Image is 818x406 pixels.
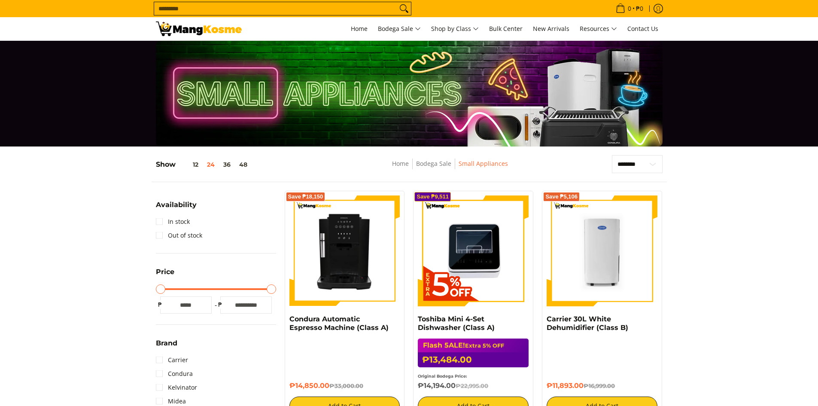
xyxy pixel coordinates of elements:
[623,17,663,40] a: Contact Us
[635,6,645,12] span: ₱0
[219,161,235,168] button: 36
[580,24,617,34] span: Resources
[289,315,389,332] a: Condura Automatic Espresso Machine (Class A)
[459,159,508,168] a: Small Appliances
[584,382,615,389] del: ₱16,999.00
[627,24,658,33] span: Contact Us
[156,160,252,169] h5: Show
[156,269,174,275] span: Price
[533,24,569,33] span: New Arrivals
[156,367,193,381] a: Condura
[529,17,574,40] a: New Arrivals
[329,382,363,389] del: ₱33,000.00
[156,340,177,353] summary: Open
[216,300,225,309] span: ₱
[485,17,527,40] a: Bulk Center
[156,269,174,282] summary: Open
[203,161,219,168] button: 24
[489,24,523,33] span: Bulk Center
[417,194,449,199] span: Save ₱9,511
[156,201,197,215] summary: Open
[176,161,203,168] button: 12
[250,17,663,40] nav: Main Menu
[418,382,529,390] h6: ₱14,194.00
[547,382,657,390] h6: ₱11,893.00
[351,24,368,33] span: Home
[156,300,164,309] span: ₱
[156,229,202,242] a: Out of stock
[418,315,495,332] a: Toshiba Mini 4-Set Dishwasher (Class A)
[545,194,578,199] span: Save ₱5,106
[329,159,571,178] nav: Breadcrumbs
[156,21,242,36] img: Small Appliances l Mang Kosme: Home Appliances Warehouse Sale
[427,17,483,40] a: Shop by Class
[418,195,529,306] img: Toshiba Mini 4-Set Dishwasher (Class A)
[378,24,421,34] span: Bodega Sale
[418,352,529,367] h6: ₱13,484.00
[547,195,657,306] img: Carrier 30L White Dehumidifier (Class B)
[289,195,400,306] img: Condura Automatic Espresso Machine (Class A)
[456,382,488,389] del: ₱22,995.00
[156,340,177,347] span: Brand
[288,194,323,199] span: Save ₱18,150
[416,159,451,168] a: Bodega Sale
[347,17,372,40] a: Home
[156,381,197,394] a: Kelvinator
[289,382,400,390] h6: ₱14,850.00
[418,374,467,379] small: Original Bodega Price:
[156,215,190,229] a: In stock
[626,6,633,12] span: 0
[397,2,411,15] button: Search
[235,161,252,168] button: 48
[392,159,409,168] a: Home
[613,4,646,13] span: •
[156,201,197,208] span: Availability
[547,315,628,332] a: Carrier 30L White Dehumidifier (Class B)
[156,353,188,367] a: Carrier
[374,17,425,40] a: Bodega Sale
[575,17,621,40] a: Resources
[431,24,479,34] span: Shop by Class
